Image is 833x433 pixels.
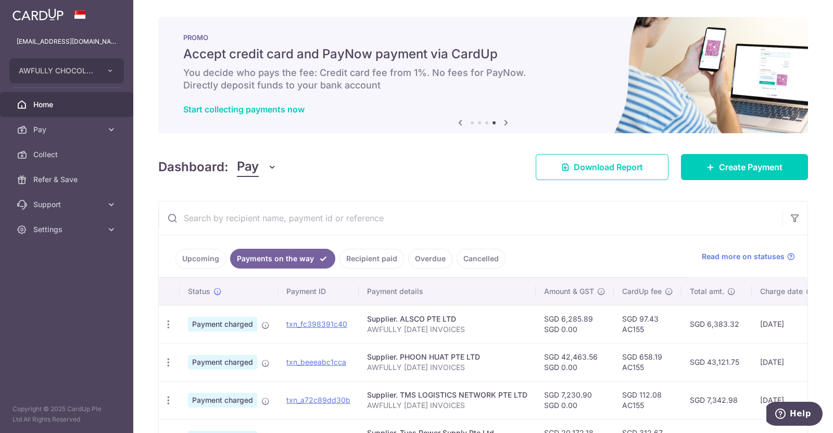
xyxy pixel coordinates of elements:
[237,157,277,177] button: Pay
[286,358,346,366] a: txn_beeeabc1cca
[278,278,359,305] th: Payment ID
[188,317,257,332] span: Payment charged
[158,158,229,176] h4: Dashboard:
[33,99,102,110] span: Home
[752,381,823,419] td: [DATE]
[188,355,257,370] span: Payment charged
[536,381,614,419] td: SGD 7,230.90 SGD 0.00
[752,305,823,343] td: [DATE]
[681,381,752,419] td: SGD 7,342.98
[33,124,102,135] span: Pay
[9,58,124,83] button: AWFULLY CHOCOLATE CENTRAL KITCHEN PTE. LTD.
[183,33,783,42] p: PROMO
[237,157,259,177] span: Pay
[286,320,347,328] a: txn_fc398391c40
[574,161,643,173] span: Download Report
[614,305,681,343] td: SGD 97.43 AC155
[367,314,527,324] div: Supplier. ALSCO PTE LTD
[17,36,117,47] p: [EMAIL_ADDRESS][DOMAIN_NAME]
[286,396,350,404] a: txn_a72c89dd30b
[367,390,527,400] div: Supplier. TMS LOGISTICS NETWORK PTE LTD
[367,324,527,335] p: AWFULLY [DATE] INVOICES
[614,343,681,381] td: SGD 658.19 AC155
[702,251,795,262] a: Read more on statuses
[367,362,527,373] p: AWFULLY [DATE] INVOICES
[752,343,823,381] td: [DATE]
[536,305,614,343] td: SGD 6,285.89 SGD 0.00
[183,67,783,92] h6: You decide who pays the fee: Credit card fee from 1%. No fees for PayNow. Directly deposit funds ...
[760,286,803,297] span: Charge date
[12,8,64,21] img: CardUp
[702,251,785,262] span: Read more on statuses
[183,104,305,114] a: Start collecting payments now
[719,161,782,173] span: Create Payment
[681,305,752,343] td: SGD 6,383.32
[339,249,404,269] a: Recipient paid
[188,393,257,407] span: Payment charged
[183,46,783,62] h5: Accept credit card and PayNow payment via CardUp
[158,17,808,133] img: paynow Banner
[19,66,96,76] span: AWFULLY CHOCOLATE CENTRAL KITCHEN PTE. LTD.
[408,249,452,269] a: Overdue
[367,352,527,362] div: Supplier. PHOON HUAT PTE LTD
[457,249,506,269] a: Cancelled
[175,249,226,269] a: Upcoming
[33,224,102,235] span: Settings
[536,154,668,180] a: Download Report
[681,343,752,381] td: SGD 43,121.75
[230,249,335,269] a: Payments on the way
[359,278,536,305] th: Payment details
[681,154,808,180] a: Create Payment
[33,174,102,185] span: Refer & Save
[159,201,782,235] input: Search by recipient name, payment id or reference
[33,149,102,160] span: Collect
[690,286,724,297] span: Total amt.
[766,402,823,428] iframe: Opens a widget where you can find more information
[544,286,594,297] span: Amount & GST
[188,286,210,297] span: Status
[536,343,614,381] td: SGD 42,463.56 SGD 0.00
[622,286,662,297] span: CardUp fee
[367,400,527,411] p: AWFULLY [DATE] INVOICES
[33,199,102,210] span: Support
[614,381,681,419] td: SGD 112.08 AC155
